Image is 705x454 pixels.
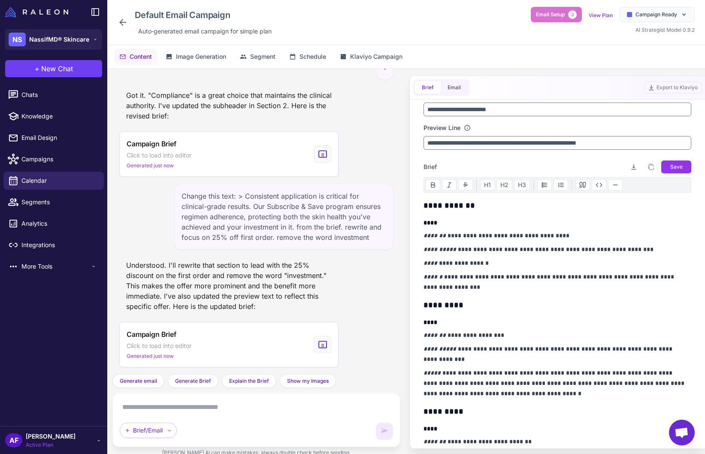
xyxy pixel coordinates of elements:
[3,86,104,104] a: Chats
[670,163,683,171] span: Save
[480,179,495,191] button: H1
[222,374,276,388] button: Explain the Brief
[120,377,157,385] span: Generate email
[130,52,152,61] span: Content
[21,176,97,185] span: Calendar
[644,160,658,174] button: Copy brief
[127,139,176,149] span: Campaign Brief
[127,329,176,339] span: Campaign Brief
[120,423,177,438] div: Brief/Email
[635,27,695,33] span: AI Strategist Model 0.9.2
[3,129,104,147] a: Email Design
[644,82,702,94] button: Export to Klaviyo
[415,81,441,94] button: Brief
[531,7,582,22] button: Email Setup3
[175,377,211,385] span: Generate Brief
[21,197,97,207] span: Segments
[635,11,677,18] span: Campaign Ready
[9,33,26,46] div: NS
[114,48,157,65] button: Content
[280,374,336,388] button: Show my Images
[284,48,331,65] button: Schedule
[26,432,76,441] span: [PERSON_NAME]
[568,10,577,19] span: 3
[21,112,97,121] span: Knowledge
[26,441,76,449] span: Active Plan
[496,179,512,191] button: H2
[300,52,326,61] span: Schedule
[287,377,329,385] span: Show my Images
[21,219,97,228] span: Analytics
[536,11,565,18] span: Email Setup
[3,107,104,125] a: Knowledge
[119,87,339,124] div: Got it. "Compliance" is a great choice that maintains the clinical authority. I've updated the su...
[135,25,275,38] div: Click to edit description
[441,81,468,94] button: Email
[41,64,73,74] span: New Chat
[422,84,434,91] span: Brief
[176,52,226,61] span: Image Generation
[424,162,437,172] span: Brief
[119,257,339,315] div: Understood. I'll rewrite that section to lead with the 25% discount on the first order and remove...
[3,150,104,168] a: Campaigns
[669,420,695,445] div: Open chat
[174,184,393,250] div: Change this text: > Consistent application is critical for clinical-grade results. Our Subscribe ...
[127,162,174,169] span: Generated just now
[3,172,104,190] a: Calendar
[168,374,218,388] button: Generate Brief
[661,160,691,173] button: Save
[3,236,104,254] a: Integrations
[131,7,275,23] div: Click to edit campaign name
[5,433,22,447] div: AF
[5,29,102,50] button: NSNassifMD® Skincare
[35,64,39,74] span: +
[5,7,68,17] img: Raleon Logo
[229,377,269,385] span: Explain the Brief
[514,179,530,191] button: H3
[127,352,174,360] span: Generated just now
[127,151,191,160] span: Click to load into editor
[21,90,97,100] span: Chats
[235,48,281,65] button: Segment
[21,240,97,250] span: Integrations
[112,374,164,388] button: Generate email
[335,48,408,65] button: Klaviyo Campaign
[424,123,460,133] label: Preview Line
[21,154,97,164] span: Campaigns
[160,48,231,65] button: Image Generation
[21,262,90,271] span: More Tools
[21,133,97,142] span: Email Design
[627,160,641,174] button: Download brief
[127,341,191,351] span: Click to load into editor
[138,27,272,36] span: Auto‑generated email campaign for simple plan
[3,193,104,211] a: Segments
[250,52,275,61] span: Segment
[5,7,72,17] a: Raleon Logo
[3,215,104,233] a: Analytics
[5,60,102,77] button: +New Chat
[29,35,89,44] span: NassifMD® Skincare
[350,52,402,61] span: Klaviyo Campaign
[589,12,613,18] a: View Plan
